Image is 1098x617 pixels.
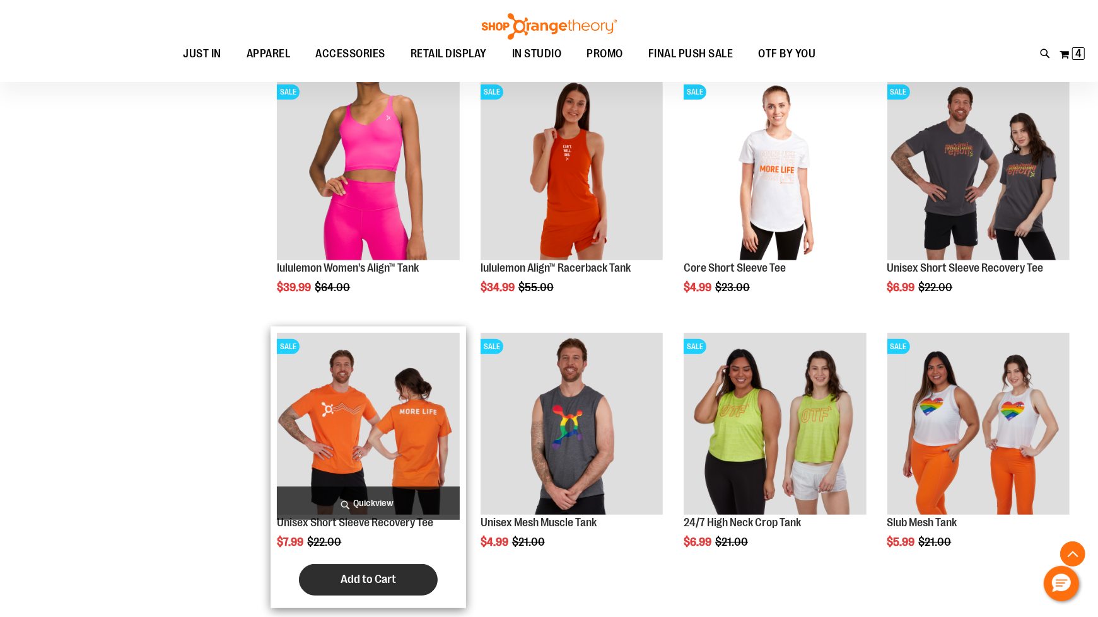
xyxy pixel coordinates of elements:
a: 24/7 High Neck Crop Tank [684,516,801,529]
a: Product image for Unisex Short Sleeve Recovery TeeSALE [887,78,1070,262]
span: PROMO [587,40,624,68]
span: $23.00 [715,281,752,294]
a: Slub Mesh Tank [887,516,957,529]
span: $6.99 [887,281,917,294]
div: product [881,72,1076,326]
span: $64.00 [315,281,352,294]
span: $22.00 [919,281,955,294]
span: SALE [481,339,503,354]
div: product [474,72,669,326]
span: SALE [481,84,503,100]
a: Product image for Unisex Mesh Muscle TankSALE [481,333,663,517]
img: Product image for Unisex Short Sleeve Recovery Tee [277,333,459,515]
button: Back To Top [1060,541,1085,567]
span: $7.99 [277,536,305,548]
span: IN STUDIO [512,40,562,68]
span: SALE [277,84,300,100]
span: SALE [887,339,910,354]
a: Product image for Unisex Short Sleeve Recovery TeeSALE [277,333,459,517]
a: Unisex Short Sleeve Recovery Tee [887,262,1044,274]
div: product [881,326,1076,580]
img: Product image for Core Short Sleeve Tee [684,78,866,260]
div: product [474,326,669,580]
a: Product image for Slub Mesh TankSALE [887,333,1070,517]
a: FINAL PUSH SALE [636,40,746,69]
a: lululemon Women's Align™ Tank [277,262,419,274]
a: Product image for lululemon Align™ Racerback TankSALE [481,78,663,262]
span: $34.99 [481,281,517,294]
button: Add to Cart [299,564,438,596]
span: $39.99 [277,281,313,294]
span: APPAREL [247,40,291,68]
div: product [677,72,872,326]
img: Product image for 24/7 High Neck Crop Tank [684,333,866,515]
span: SALE [277,339,300,354]
a: Quickview [277,487,459,520]
span: $21.00 [512,536,547,548]
span: SALE [684,339,706,354]
a: RETAIL DISPLAY [398,40,499,69]
a: lululemon Align™ Racerback Tank [481,262,631,274]
div: product [271,72,465,326]
a: PROMO [575,40,636,69]
a: APPAREL [234,40,303,68]
img: Product image for Unisex Short Sleeve Recovery Tee [887,78,1070,260]
a: ACCESSORIES [303,40,399,69]
span: $6.99 [684,536,713,548]
a: OTF BY YOU [746,40,829,69]
a: Core Short Sleeve Tee [684,262,786,274]
div: product [271,326,465,608]
button: Hello, have a question? Let’s chat. [1044,566,1079,601]
a: IN STUDIO [499,40,575,69]
a: Product image for lululemon Womens Align TankSALE [277,78,459,262]
div: product [677,326,872,580]
span: OTF BY YOU [759,40,816,68]
span: 4 [1075,47,1082,60]
span: $21.00 [919,536,954,548]
span: RETAIL DISPLAY [411,40,487,68]
span: Add to Cart [341,572,396,586]
span: ACCESSORIES [316,40,386,68]
img: Shop Orangetheory [480,13,619,40]
span: $4.99 [481,536,510,548]
span: $22.00 [307,536,343,548]
span: FINAL PUSH SALE [648,40,733,68]
span: SALE [684,84,706,100]
span: $21.00 [715,536,750,548]
span: JUST IN [184,40,222,68]
span: SALE [887,84,910,100]
span: $4.99 [684,281,713,294]
img: Product image for Slub Mesh Tank [887,333,1070,515]
a: JUST IN [171,40,235,69]
img: Product image for lululemon Womens Align Tank [277,78,459,260]
a: Product image for 24/7 High Neck Crop TankSALE [684,333,866,517]
a: Product image for Core Short Sleeve TeeSALE [684,78,866,262]
a: Unisex Short Sleeve Recovery Tee [277,516,433,529]
span: $5.99 [887,536,917,548]
a: Unisex Mesh Muscle Tank [481,516,597,529]
img: Product image for lululemon Align™ Racerback Tank [481,78,663,260]
span: $55.00 [518,281,556,294]
img: Product image for Unisex Mesh Muscle Tank [481,333,663,515]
